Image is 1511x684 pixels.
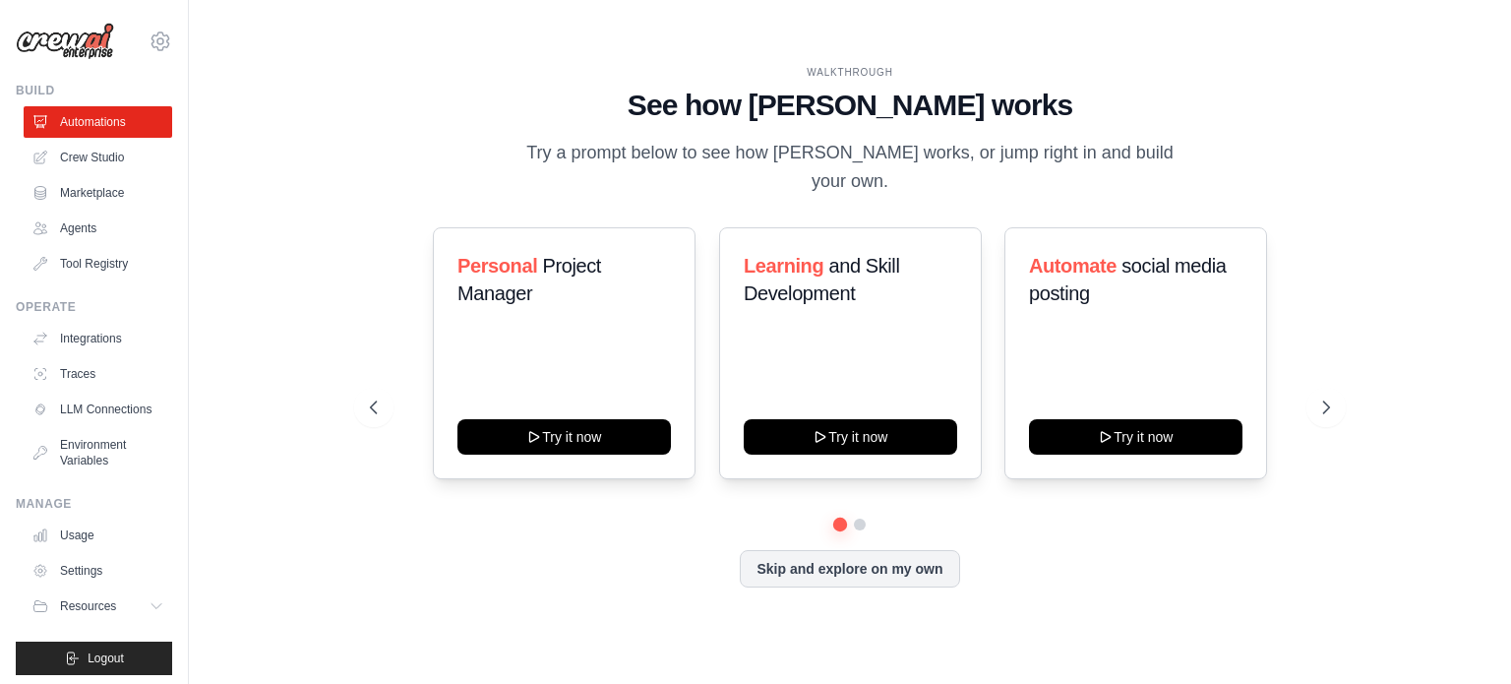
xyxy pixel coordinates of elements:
[24,429,172,476] a: Environment Variables
[16,642,172,675] button: Logout
[24,520,172,551] a: Usage
[24,394,172,425] a: LLM Connections
[16,83,172,98] div: Build
[744,255,899,304] span: and Skill Development
[16,23,114,60] img: Logo
[740,550,959,588] button: Skip and explore on my own
[24,213,172,244] a: Agents
[24,106,172,138] a: Automations
[16,496,172,512] div: Manage
[24,591,172,622] button: Resources
[60,598,116,614] span: Resources
[457,255,537,277] span: Personal
[370,65,1330,80] div: WALKTHROUGH
[24,177,172,209] a: Marketplace
[1029,255,1117,277] span: Automate
[1029,255,1227,304] span: social media posting
[24,248,172,280] a: Tool Registry
[457,255,601,304] span: Project Manager
[24,323,172,354] a: Integrations
[16,299,172,315] div: Operate
[457,419,671,455] button: Try it now
[24,142,172,173] a: Crew Studio
[744,255,823,277] span: Learning
[24,555,172,587] a: Settings
[519,139,1180,197] p: Try a prompt below to see how [PERSON_NAME] works, or jump right in and build your own.
[24,358,172,390] a: Traces
[744,419,957,455] button: Try it now
[1029,419,1242,455] button: Try it now
[370,88,1330,123] h1: See how [PERSON_NAME] works
[88,651,124,666] span: Logout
